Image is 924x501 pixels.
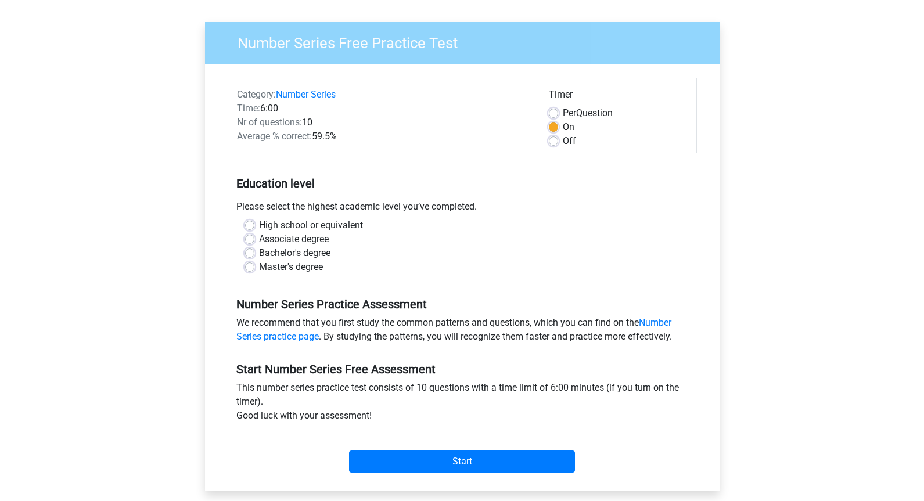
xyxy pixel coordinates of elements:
[259,232,329,246] label: Associate degree
[228,316,697,348] div: We recommend that you first study the common patterns and questions, which you can find on the . ...
[563,107,576,118] span: Per
[237,103,260,114] span: Time:
[228,381,697,427] div: This number series practice test consists of 10 questions with a time limit of 6:00 minutes (if y...
[259,260,323,274] label: Master's degree
[236,172,688,195] h5: Education level
[236,297,688,311] h5: Number Series Practice Assessment
[237,117,302,128] span: Nr of questions:
[228,200,697,218] div: Please select the highest academic level you’ve completed.
[563,134,576,148] label: Off
[349,450,575,473] input: Start
[228,102,540,116] div: 6:00
[236,362,688,376] h5: Start Number Series Free Assessment
[563,106,613,120] label: Question
[237,131,312,142] span: Average % correct:
[224,30,711,52] h3: Number Series Free Practice Test
[236,317,671,342] a: Number Series practice page
[276,89,336,100] a: Number Series
[563,120,574,134] label: On
[228,129,540,143] div: 59.5%
[228,116,540,129] div: 10
[549,88,688,106] div: Timer
[259,246,330,260] label: Bachelor's degree
[237,89,276,100] span: Category:
[259,218,363,232] label: High school or equivalent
